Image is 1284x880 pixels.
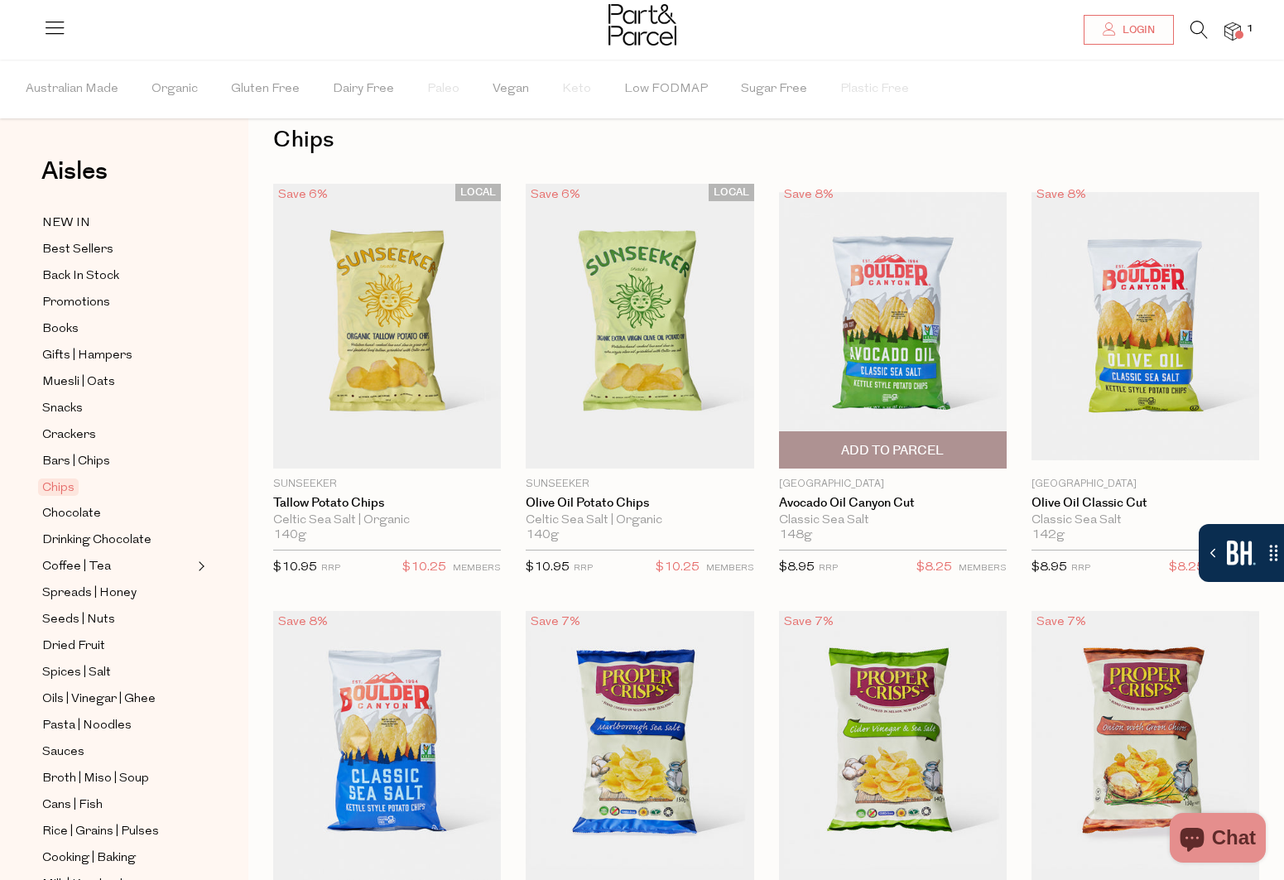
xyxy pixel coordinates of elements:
span: Cans | Fish [42,796,103,815]
small: MEMBERS [706,564,754,573]
div: Classic Sea Salt [1032,513,1259,528]
span: 140g [273,528,306,543]
span: Back In Stock [42,267,119,286]
a: NEW IN [42,213,193,233]
span: $10.25 [656,557,700,579]
button: Expand/Collapse Coffee | Tea [194,556,205,576]
a: Aisles [41,159,108,200]
a: Pasta | Noodles [42,715,193,736]
a: Tallow Potato Chips [273,496,501,511]
a: Best Sellers [42,239,193,260]
img: Classic Cut Chip [273,611,501,880]
img: Proper Crisps [779,611,1007,880]
div: Save 7% [1032,611,1091,633]
span: Muesli | Oats [42,373,115,392]
span: Drinking Chocolate [42,531,151,551]
a: Cooking | Baking [42,848,193,868]
div: Save 8% [273,611,333,633]
span: $8.95 [1032,561,1067,574]
a: 1 [1224,22,1241,40]
a: Gifts | Hampers [42,345,193,366]
small: RRP [1071,564,1090,573]
span: Best Sellers [42,240,113,260]
small: MEMBERS [959,564,1007,573]
span: Login [1118,23,1155,37]
span: LOCAL [455,184,501,201]
inbox-online-store-chat: Shopify online store chat [1165,813,1271,867]
img: Tallow Potato Chips [273,184,501,469]
img: Part&Parcel [608,4,676,46]
span: Keto [562,60,591,118]
a: Cans | Fish [42,795,193,815]
span: Oils | Vinegar | Ghee [42,690,156,709]
span: LOCAL [709,184,754,201]
span: Broth | Miso | Soup [42,769,149,789]
div: Save 6% [526,184,585,206]
span: 142g [1032,528,1065,543]
a: Bars | Chips [42,451,193,472]
span: Promotions [42,293,110,313]
a: Rice | Grains | Pulses [42,821,193,842]
a: Broth | Miso | Soup [42,768,193,789]
button: Add To Parcel [779,431,1007,469]
a: Dried Fruit [42,636,193,656]
p: [GEOGRAPHIC_DATA] [779,477,1007,492]
p: Sunseeker [273,477,501,492]
div: Celtic Sea Salt | Organic [526,513,753,528]
span: $8.95 [779,561,815,574]
span: Rice | Grains | Pulses [42,822,159,842]
a: Muesli | Oats [42,372,193,392]
a: Drinking Chocolate [42,530,193,551]
span: Gluten Free [231,60,300,118]
span: Coffee | Tea [42,557,111,577]
img: Olive Oil Potato Chips [526,184,753,469]
img: Proper Crisps [1032,611,1259,880]
span: Plastic Free [840,60,909,118]
span: Seeds | Nuts [42,610,115,630]
div: Save 7% [779,611,839,633]
a: Crackers [42,425,193,445]
p: Sunseeker [526,477,753,492]
small: MEMBERS [453,564,501,573]
span: Chips [38,478,79,496]
p: [GEOGRAPHIC_DATA] [1032,477,1259,492]
img: Olive Oil Classic Cut [1032,192,1259,461]
span: NEW IN [42,214,90,233]
span: Sauces [42,743,84,762]
span: Pasta | Noodles [42,716,132,736]
a: Snacks [42,398,193,419]
a: Chips [42,478,193,498]
span: $10.25 [402,557,446,579]
span: Snacks [42,399,83,419]
a: Avocado Oil Canyon Cut [779,496,1007,511]
span: Gifts | Hampers [42,346,132,366]
a: Spreads | Honey [42,583,193,603]
small: RRP [321,564,340,573]
span: $8.25 [1169,557,1205,579]
span: Crackers [42,426,96,445]
div: Save 6% [273,184,333,206]
small: RRP [574,564,593,573]
span: $8.25 [916,557,952,579]
span: Dairy Free [333,60,394,118]
a: Promotions [42,292,193,313]
span: Sugar Free [741,60,807,118]
span: Cooking | Baking [42,849,136,868]
span: Dried Fruit [42,637,105,656]
a: Olive Oil Classic Cut [1032,496,1259,511]
span: Low FODMAP [624,60,708,118]
a: Coffee | Tea [42,556,193,577]
a: Back In Stock [42,266,193,286]
span: Books [42,320,79,339]
span: $10.95 [273,561,317,574]
span: Paleo [427,60,459,118]
span: Spreads | Honey [42,584,137,603]
a: Chocolate [42,503,193,524]
span: Aisles [41,153,108,190]
a: Login [1084,15,1174,45]
span: Add To Parcel [841,442,944,459]
span: Vegan [493,60,529,118]
span: 1 [1243,22,1258,36]
span: Organic [151,60,198,118]
div: Classic Sea Salt [779,513,1007,528]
